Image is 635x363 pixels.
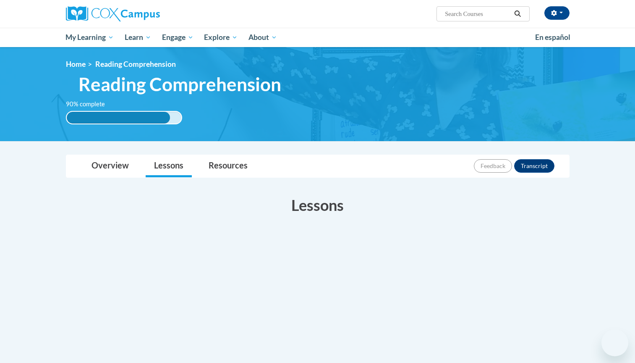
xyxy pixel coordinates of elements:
span: Explore [204,32,238,42]
button: Transcript [514,159,554,173]
label: 90% complete [66,100,114,109]
span: Engage [162,32,193,42]
div: Main menu [53,28,582,47]
a: Lessons [146,155,192,177]
a: My Learning [60,28,120,47]
h3: Lessons [66,195,570,216]
a: Resources [200,155,256,177]
a: Learn [119,28,157,47]
div: 90% complete [67,112,170,124]
a: Overview [83,155,137,177]
span: About [248,32,277,42]
button: Search [511,9,524,19]
a: Engage [157,28,199,47]
span: En español [535,33,570,42]
a: En español [530,29,576,46]
a: Explore [199,28,243,47]
button: Account Settings [544,6,570,20]
img: Cox Campus [66,6,160,21]
span: My Learning [65,32,114,42]
a: Cox Campus [66,6,225,21]
button: Feedback [474,159,512,173]
a: About [243,28,282,47]
input: Search Courses [444,9,511,19]
a: Home [66,60,86,68]
span: Reading Comprehension [95,60,176,68]
span: Learn [125,32,151,42]
span: Reading Comprehension [78,73,281,95]
iframe: Button to launch messaging window [601,329,628,356]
